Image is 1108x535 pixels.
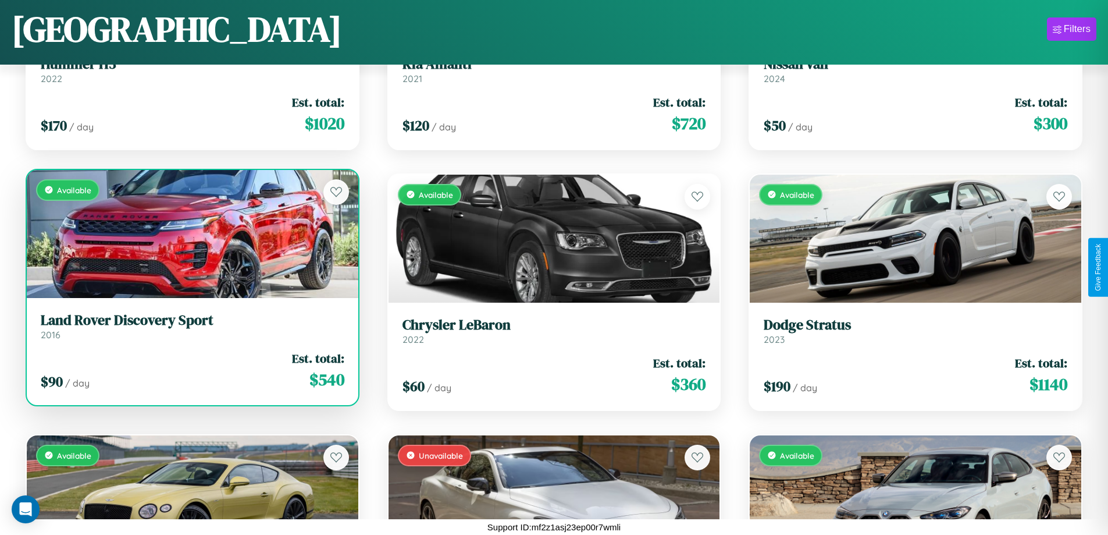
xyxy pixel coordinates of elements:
[653,355,706,371] span: Est. total:
[402,317,706,345] a: Chrysler LeBaron2022
[402,334,424,345] span: 2022
[419,451,463,460] span: Unavailable
[12,5,342,53] h1: [GEOGRAPHIC_DATA]
[1029,373,1067,396] span: $ 1140
[1094,244,1102,291] div: Give Feedback
[402,56,706,84] a: Kia Amanti2021
[788,121,813,133] span: / day
[41,372,63,391] span: $ 90
[1015,94,1067,111] span: Est. total:
[402,73,422,84] span: 2021
[653,94,706,111] span: Est. total:
[402,56,706,73] h3: Kia Amanti
[41,312,344,341] a: Land Rover Discovery Sport2016
[1047,17,1096,41] button: Filters
[764,56,1067,84] a: Nissan Van2024
[292,94,344,111] span: Est. total:
[41,329,60,341] span: 2016
[780,190,814,200] span: Available
[1064,23,1091,35] div: Filters
[780,451,814,460] span: Available
[764,116,786,135] span: $ 50
[419,190,453,200] span: Available
[432,121,456,133] span: / day
[65,377,90,389] span: / day
[41,56,344,73] h3: Hummer H3
[41,73,62,84] span: 2022
[292,350,344,367] span: Est. total:
[764,317,1067,345] a: Dodge Stratus2023
[764,73,785,84] span: 2024
[69,121,94,133] span: / day
[305,112,344,135] span: $ 1020
[12,495,40,523] div: Open Intercom Messenger
[764,334,785,345] span: 2023
[41,56,344,84] a: Hummer H32022
[309,368,344,391] span: $ 540
[57,185,91,195] span: Available
[764,56,1067,73] h3: Nissan Van
[764,377,790,396] span: $ 190
[41,312,344,329] h3: Land Rover Discovery Sport
[402,116,429,135] span: $ 120
[672,112,706,135] span: $ 720
[764,317,1067,334] h3: Dodge Stratus
[427,382,451,394] span: / day
[1034,112,1067,135] span: $ 300
[402,317,706,334] h3: Chrysler LeBaron
[671,373,706,396] span: $ 360
[402,377,425,396] span: $ 60
[793,382,817,394] span: / day
[487,519,621,535] p: Support ID: mf2z1asj23ep00r7wmli
[57,451,91,460] span: Available
[1015,355,1067,371] span: Est. total:
[41,116,67,135] span: $ 170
